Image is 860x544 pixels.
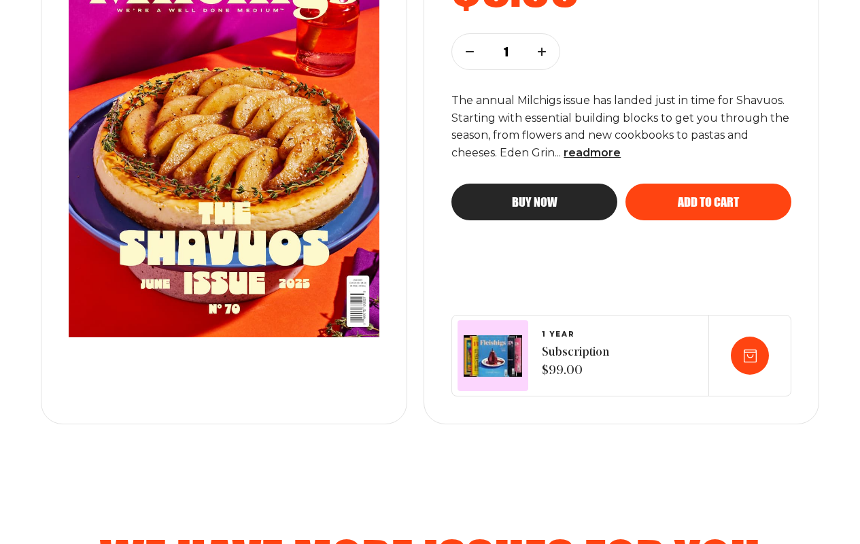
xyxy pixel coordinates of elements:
span: Subscription $99.00 [542,344,609,381]
p: 1 [497,44,515,59]
button: Add to cart [625,184,791,220]
a: 1 YEARSubscription $99.00 [542,330,609,381]
span: Add to cart [678,196,739,208]
span: 1 YEAR [542,330,609,339]
span: read more [564,146,621,159]
span: Buy now [512,196,557,208]
p: The annual Milchigs issue has landed just in time for Shavuos. Starting with essential building b... [451,92,791,163]
button: Buy now [451,184,617,220]
img: Magazines image [464,335,522,377]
